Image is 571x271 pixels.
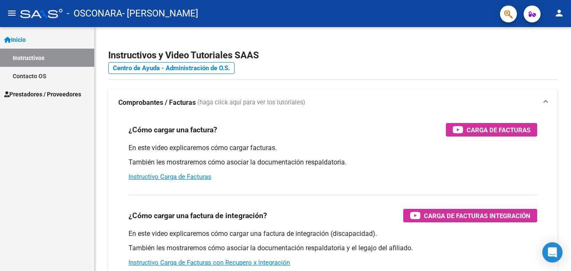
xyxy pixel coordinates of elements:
[128,173,211,181] a: Instructivo Carga de Facturas
[108,89,557,116] mat-expansion-panel-header: Comprobantes / Facturas (haga click aquí para ver los tutoriales)
[128,143,537,153] p: En este video explicaremos cómo cargar facturas.
[446,123,537,137] button: Carga de Facturas
[554,8,564,18] mat-icon: person
[122,4,198,23] span: - [PERSON_NAME]
[403,209,537,222] button: Carga de Facturas Integración
[108,47,557,63] h2: Instructivos y Video Tutoriales SAAS
[128,229,537,238] p: En este video explicaremos cómo cargar una factura de integración (discapacidad).
[128,210,267,222] h3: ¿Cómo cargar una factura de integración?
[542,242,563,263] div: Open Intercom Messenger
[128,259,290,266] a: Instructivo Carga de Facturas con Recupero x Integración
[4,35,26,44] span: Inicio
[4,90,81,99] span: Prestadores / Proveedores
[128,124,217,136] h3: ¿Cómo cargar una factura?
[118,98,196,107] strong: Comprobantes / Facturas
[424,211,530,221] span: Carga de Facturas Integración
[7,8,17,18] mat-icon: menu
[128,244,537,253] p: También les mostraremos cómo asociar la documentación respaldatoria y el legajo del afiliado.
[67,4,122,23] span: - OSCONARA
[467,125,530,135] span: Carga de Facturas
[128,158,537,167] p: También les mostraremos cómo asociar la documentación respaldatoria.
[197,98,305,107] span: (haga click aquí para ver los tutoriales)
[108,62,235,74] a: Centro de Ayuda - Administración de O.S.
